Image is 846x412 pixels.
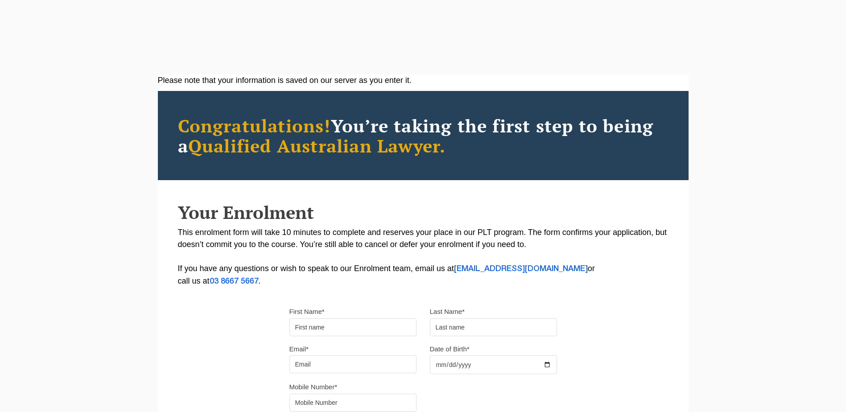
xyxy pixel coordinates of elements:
input: Last name [430,318,557,336]
input: First name [289,318,417,336]
label: Last Name* [430,307,465,316]
div: Please note that your information is saved on our server as you enter it. [158,74,689,87]
h2: Your Enrolment [178,202,669,222]
h2: You’re taking the first step to being a [178,115,669,156]
input: Mobile Number [289,394,417,412]
p: This enrolment form will take 10 minutes to complete and reserves your place in our PLT program. ... [178,227,669,288]
span: Congratulations! [178,114,331,137]
input: Email [289,355,417,373]
label: Email* [289,345,309,354]
span: Qualified Australian Lawyer. [188,134,446,157]
label: Mobile Number* [289,383,338,391]
a: [EMAIL_ADDRESS][DOMAIN_NAME] [454,265,588,272]
label: Date of Birth* [430,345,470,354]
a: 03 8667 5667 [210,278,259,285]
label: First Name* [289,307,325,316]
